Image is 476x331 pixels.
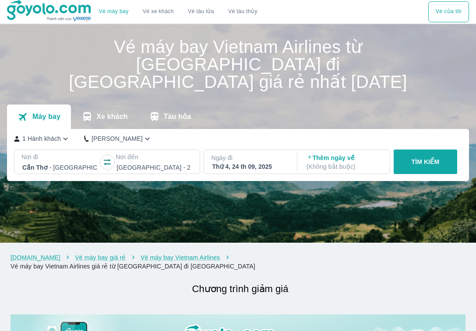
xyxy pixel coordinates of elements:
[221,1,264,22] button: Vé tàu thủy
[11,254,60,261] a: [DOMAIN_NAME]
[11,263,255,270] a: Vé máy bay Vietnam Airlines giá rẻ từ [GEOGRAPHIC_DATA] đi [GEOGRAPHIC_DATA]
[99,8,129,15] a: Vé máy bay
[22,134,61,143] p: 1 Hành khách
[32,112,60,121] p: Máy bay
[15,281,465,297] h2: Chương trình giảm giá
[7,105,201,129] div: transportation tabs
[143,8,174,15] a: Vé xe khách
[7,38,469,91] h1: Vé máy bay Vietnam Airlines từ [GEOGRAPHIC_DATA] đi [GEOGRAPHIC_DATA] giá rẻ nhất [DATE]
[394,150,457,174] button: TÌM KIẾM
[428,1,469,22] button: Vé của tôi
[11,253,465,271] nav: breadcrumb
[75,254,126,261] a: Vé máy bay giá rẻ
[21,153,99,161] p: Nơi đi
[428,1,469,22] div: choose transportation mode
[181,1,221,22] a: Vé tàu lửa
[211,153,288,162] p: Ngày đi
[116,153,193,161] p: Nơi đến
[307,153,382,171] p: Thêm ngày về
[92,1,264,22] div: choose transportation mode
[84,134,152,143] button: [PERSON_NAME]
[412,157,440,166] p: TÌM KIẾM
[14,134,70,143] button: 1 Hành khách
[307,162,382,171] p: ( Không bắt buộc )
[141,254,220,261] a: Vé máy bay Vietnam Airlines
[164,112,191,121] p: Tàu hỏa
[96,112,127,121] p: Xe khách
[92,134,143,143] p: [PERSON_NAME]
[212,162,287,171] div: Thứ 4, 24 th 09, 2025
